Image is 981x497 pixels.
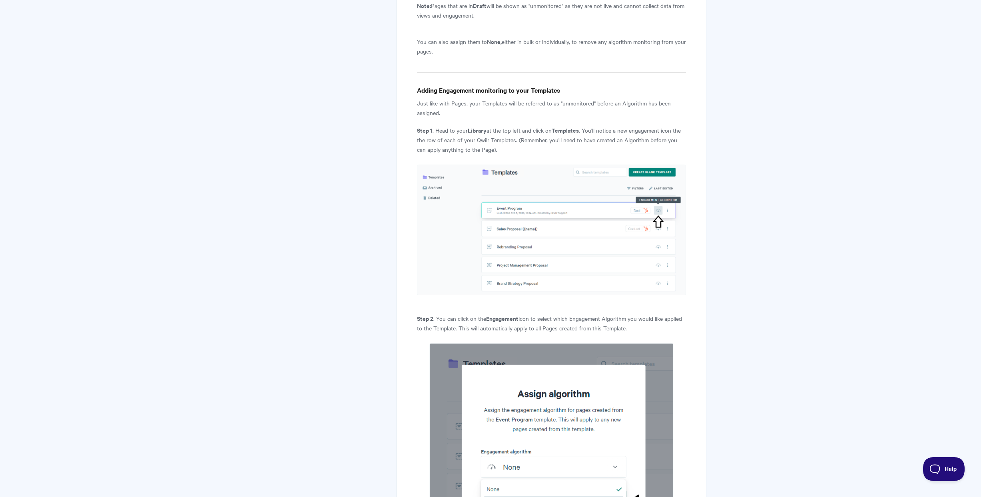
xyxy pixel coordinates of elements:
[486,314,518,322] strong: Engagement
[417,126,433,134] strong: Step 1
[417,314,433,322] strong: Step 2
[417,37,686,56] p: You can also assign them to either in bulk or individually, to remove any algorithm monitoring fr...
[487,37,502,46] strong: None,
[417,98,686,117] p: Just like with Pages, your Templates will be referred to as "unmonitored" before an Algorithm has...
[417,125,686,154] p: . Head to your at the top left and click on . You'll notice a new engagement icon the the row of ...
[552,126,579,134] strong: Templates
[417,85,686,95] h4: Adding Engagement monitoring to your Templates
[417,1,686,20] p: Pages that are in will be shown as "unmonitored" as they are not live and cannot collect data fro...
[923,457,965,481] iframe: Toggle Customer Support
[473,1,487,10] strong: Draft
[417,314,686,333] p: . You can click on the icon to select which Engagement Algorithm you would like applied to the Te...
[417,1,431,10] strong: Note:
[468,126,487,134] strong: Library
